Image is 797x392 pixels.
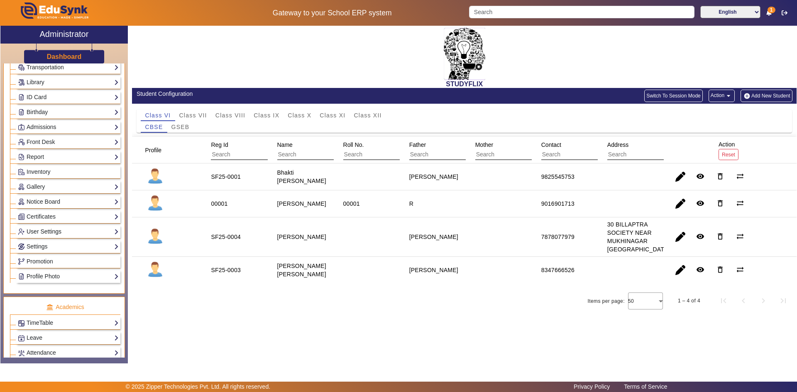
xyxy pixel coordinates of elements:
[320,112,345,118] span: Class XI
[211,141,228,148] span: Reg Id
[211,149,285,160] input: Search
[132,80,797,88] h2: STUDYFLIX
[343,141,364,148] span: Roll No.
[340,137,428,163] div: Roll No.
[277,200,326,207] staff-with-status: [PERSON_NAME]
[18,167,119,177] a: Inventory
[274,137,362,163] div: Name
[0,26,128,44] a: Administrator
[277,149,352,160] input: Search
[145,260,166,280] img: profile.png
[541,173,575,181] div: 9825545753
[409,141,426,148] span: Father
[179,112,207,118] span: Class VII
[773,291,793,311] button: Last page
[716,137,741,163] div: Action
[607,141,628,148] span: Address
[409,233,458,241] div: [PERSON_NAME]
[145,112,171,118] span: Class VI
[733,291,753,311] button: Previous page
[475,149,550,160] input: Search
[409,149,484,160] input: Search
[538,137,626,163] div: Contact
[724,92,733,100] mat-icon: arrow_drop_down
[211,233,241,241] div: SF25-0004
[27,168,51,175] span: Inventory
[409,266,458,274] div: [PERSON_NAME]
[753,291,773,311] button: Next page
[475,141,494,148] span: Mother
[588,297,625,305] div: Items per page:
[696,199,704,207] mat-icon: remove_red_eye
[46,52,82,61] a: Dashboard
[277,141,293,148] span: Name
[696,232,704,241] mat-icon: remove_red_eye
[343,149,418,160] input: Search
[736,265,744,274] mat-icon: sync_alt
[741,90,792,102] button: Add New Student
[126,382,271,391] p: © 2025 Zipper Technologies Pvt. Ltd. All rights reserved.
[40,29,89,39] h2: Administrator
[145,147,161,153] span: Profile
[409,200,413,208] div: R
[409,173,458,181] div: [PERSON_NAME]
[736,199,744,207] mat-icon: sync_alt
[719,149,738,160] button: Reset
[472,137,560,163] div: Mother
[604,137,692,163] div: Address
[716,172,724,180] mat-icon: delete_outline
[10,303,120,312] p: Academics
[620,381,671,392] a: Terms of Service
[145,226,166,247] img: profile.png
[541,141,561,148] span: Contact
[607,149,682,160] input: Search
[211,173,241,181] div: SF25-0001
[277,263,326,278] staff-with-status: [PERSON_NAME] [PERSON_NAME]
[743,93,751,100] img: add-new-student.png
[714,291,733,311] button: First page
[343,200,360,208] div: 00001
[716,265,724,274] mat-icon: delete_outline
[142,143,172,158] div: Profile
[277,234,326,240] staff-with-status: [PERSON_NAME]
[696,172,704,180] mat-icon: remove_red_eye
[211,266,241,274] div: SF25-0003
[716,232,724,241] mat-icon: delete_outline
[171,124,190,130] span: GSEB
[18,169,24,175] img: Inventory.png
[678,297,700,305] div: 1 – 4 of 4
[27,258,53,265] span: Promotion
[406,137,494,163] div: Father
[716,199,724,207] mat-icon: delete_outline
[46,304,54,311] img: academic.png
[18,258,24,265] img: Branchoperations.png
[208,137,296,163] div: Reg Id
[215,112,245,118] span: Class VIII
[607,220,670,253] div: 30 BILLAPTRA SOCIETY NEAR MUKHINAGAR [GEOGRAPHIC_DATA]
[137,90,460,98] div: Student Configuration
[696,265,704,274] mat-icon: remove_red_eye
[145,124,163,130] span: CBSE
[570,381,614,392] a: Privacy Policy
[277,169,326,184] staff-with-status: Bhakti [PERSON_NAME]
[354,112,381,118] span: Class XII
[18,257,119,266] a: Promotion
[768,7,775,13] span: 1
[709,90,735,102] button: Action
[204,9,460,17] h5: Gateway to your School ERP system
[644,90,703,102] button: Switch To Session Mode
[541,233,575,241] div: 7878077979
[541,149,616,160] input: Search
[254,112,279,118] span: Class IX
[288,112,311,118] span: Class X
[736,172,744,180] mat-icon: sync_alt
[145,166,166,187] img: profile.png
[145,193,166,214] img: profile.png
[469,6,694,18] input: Search
[541,266,575,274] div: 8347666526
[211,200,227,208] div: 00001
[736,232,744,241] mat-icon: sync_alt
[47,53,82,61] h3: Dashboard
[444,28,485,80] img: 2da83ddf-6089-4dce-a9e2-416746467bdd
[541,200,575,208] div: 9016901713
